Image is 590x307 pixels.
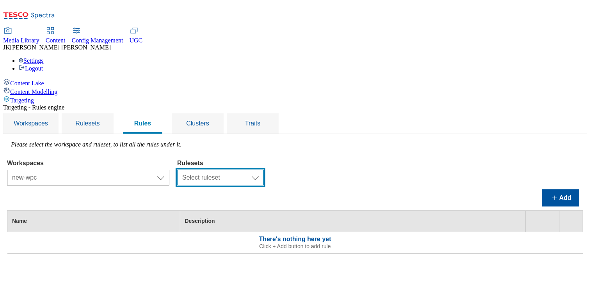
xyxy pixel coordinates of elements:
a: Content Lake [3,78,587,87]
a: Logout [19,65,43,72]
label: Rulesets [177,160,264,167]
a: Settings [19,57,44,64]
div: Targeting - Rules engine [3,104,587,111]
span: [PERSON_NAME] [PERSON_NAME] [10,44,111,51]
a: Content [46,28,66,44]
span: JK [3,44,10,51]
div: Click + Add button to add rule [12,243,578,250]
span: Rules [134,120,151,127]
span: Clusters [186,120,209,127]
a: Media Library [3,28,39,44]
a: Content Modelling [3,87,587,95]
span: Content [46,37,66,44]
span: Workspaces [14,120,48,127]
a: UGC [130,28,143,44]
label: Workspaces [7,160,169,167]
button: Add [542,189,579,206]
span: Traits [245,120,260,127]
span: Content Modelling [10,88,57,95]
span: Targeting [10,97,34,104]
span: Rulesets [75,120,100,127]
th: Name [7,211,180,232]
span: Content Lake [10,80,44,86]
a: Targeting [3,95,587,104]
span: Media Library [3,37,39,44]
th: Description [180,211,525,232]
a: Config Management [72,28,123,44]
div: There's nothing here yet [12,235,578,243]
label: Please select the workspace and ruleset, to list all the rules under it. [11,141,181,148]
span: UGC [130,37,143,44]
span: Config Management [72,37,123,44]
